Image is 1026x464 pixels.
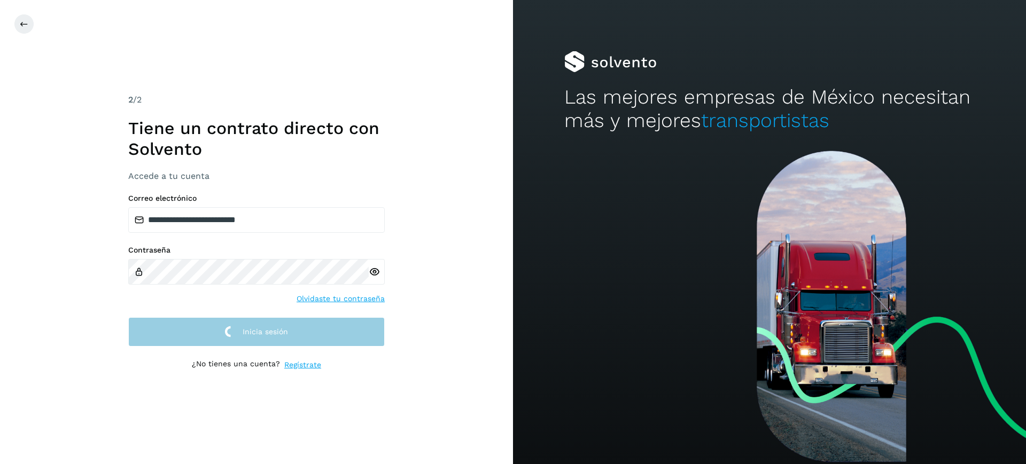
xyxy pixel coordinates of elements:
h3: Accede a tu cuenta [128,171,385,181]
div: /2 [128,93,385,106]
a: Regístrate [284,359,321,371]
p: ¿No tienes una cuenta? [192,359,280,371]
a: Olvidaste tu contraseña [297,293,385,304]
span: Inicia sesión [243,328,288,335]
label: Correo electrónico [128,194,385,203]
button: Inicia sesión [128,317,385,347]
label: Contraseña [128,246,385,255]
span: 2 [128,95,133,105]
span: transportistas [701,109,829,132]
h2: Las mejores empresas de México necesitan más y mejores [564,85,975,133]
h1: Tiene un contrato directo con Solvento [128,118,385,159]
